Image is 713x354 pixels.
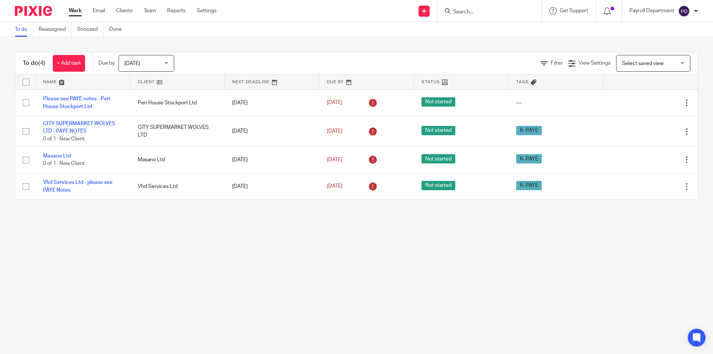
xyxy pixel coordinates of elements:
span: Get Support [560,8,588,13]
a: Team [144,7,156,14]
span: [DATE] [327,129,342,134]
span: Select saved view [622,61,664,66]
h1: To do [23,59,45,67]
p: Due by [98,59,115,67]
span: [DATE] [124,61,140,66]
a: Snoozed [77,22,104,37]
span: K- PAYE [516,181,542,190]
span: Filter [551,61,563,66]
span: [DATE] [327,157,342,162]
span: K- PAYE [516,154,542,163]
img: Pixie [15,6,52,16]
span: [DATE] [327,100,342,105]
a: Masano Ltd [43,153,71,159]
a: Email [93,7,105,14]
td: Peri House Stockport Ltd [130,90,225,116]
a: + Add task [53,55,85,72]
a: Vhd Services Ltd - please see PAYE Notes [43,180,113,192]
a: Please see PAYE notes - Peri House Stockport Ltd [43,96,110,109]
span: [DATE] [327,184,342,189]
span: Tags [516,80,529,84]
a: Reassigned [39,22,72,37]
input: Search [452,9,519,16]
a: To do [15,22,33,37]
td: Vhd Services Ltd [130,173,225,199]
td: Masano Ltd [130,147,225,173]
td: CITY SUPERMARKET WOLVES LTD [130,116,225,146]
a: Clients [116,7,133,14]
a: Settings [197,7,216,14]
a: Done [109,22,127,37]
span: (4) [38,60,45,66]
a: Work [69,7,82,14]
a: CITY SUPERMARKET WOLVES LTD - PAYE NOTES [43,121,115,134]
span: Not started [421,126,455,135]
span: Not started [421,97,455,107]
img: svg%3E [678,5,690,17]
td: [DATE] [225,116,319,146]
span: 0 of 1 · New Client [43,161,85,166]
span: View Settings [579,61,611,66]
span: 0 of 1 · New Client [43,136,85,142]
span: K- PAYE [516,126,542,135]
td: [DATE] [225,90,319,116]
p: Payroll Department [629,7,674,14]
td: [DATE] [225,147,319,173]
a: Reports [167,7,186,14]
div: --- [516,99,596,107]
td: [DATE] [225,173,319,199]
span: Not started [421,154,455,163]
span: Not started [421,181,455,190]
